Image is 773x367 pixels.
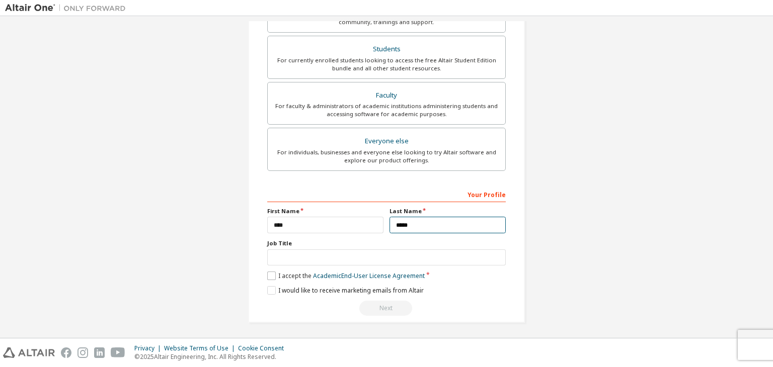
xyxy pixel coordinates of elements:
[313,271,425,280] a: Academic End-User License Agreement
[274,134,499,148] div: Everyone else
[274,148,499,164] div: For individuals, businesses and everyone else looking to try Altair software and explore our prod...
[267,286,424,295] label: I would like to receive marketing emails from Altair
[3,347,55,358] img: altair_logo.svg
[274,102,499,118] div: For faculty & administrators of academic institutions administering students and accessing softwa...
[164,344,238,352] div: Website Terms of Use
[267,207,383,215] label: First Name
[267,301,506,316] div: Read and acccept EULA to continue
[5,3,131,13] img: Altair One
[267,271,425,280] label: I accept the
[134,344,164,352] div: Privacy
[274,56,499,72] div: For currently enrolled students looking to access the free Altair Student Edition bundle and all ...
[238,344,290,352] div: Cookie Consent
[78,347,88,358] img: instagram.svg
[61,347,71,358] img: facebook.svg
[390,207,506,215] label: Last Name
[134,352,290,361] p: © 2025 Altair Engineering, Inc. All Rights Reserved.
[267,239,506,247] label: Job Title
[94,347,105,358] img: linkedin.svg
[267,186,506,202] div: Your Profile
[274,42,499,56] div: Students
[111,347,125,358] img: youtube.svg
[274,88,499,103] div: Faculty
